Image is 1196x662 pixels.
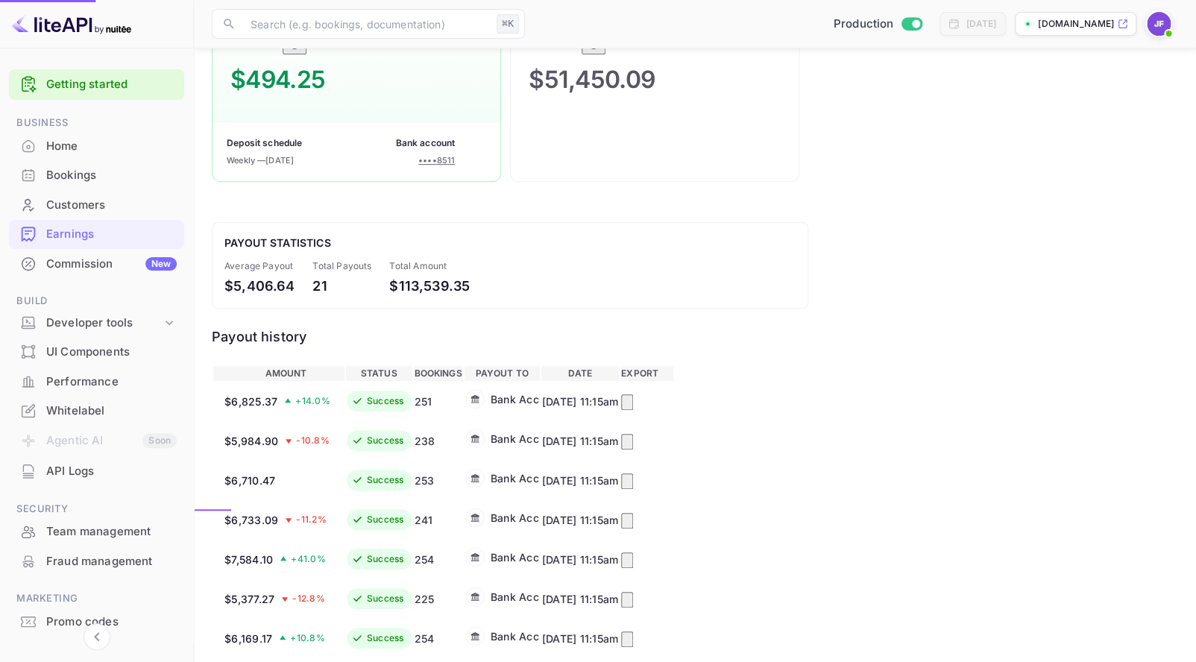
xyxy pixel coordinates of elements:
div: Whitelabel [46,403,177,420]
div: Total Amount [389,259,470,273]
th: Amount [213,366,344,381]
span: Security [9,501,184,517]
th: Bookings [414,366,463,381]
div: Bank Acc [491,391,539,407]
div: Success [367,473,404,487]
div: [DATE] 11:15am [542,552,619,567]
div: Bank Acc [491,549,539,565]
div: CommissionNew [9,250,184,279]
div: Average Payout [224,259,295,273]
div: ⌘K [497,14,519,34]
div: Payout Statistics [224,235,796,250]
a: UI Components [9,338,184,365]
span: Business [9,115,184,131]
div: $7,584.10 [224,552,273,567]
div: [DATE] 11:15am [542,433,619,449]
div: Success [367,513,404,526]
span: + 41.0 % [291,552,326,566]
div: [DATE] 11:15am [542,631,619,646]
div: Bookings [9,161,184,190]
a: Customers [9,191,184,218]
div: API Logs [9,457,184,486]
a: Promo codes [9,608,184,635]
div: 21 [312,276,371,296]
a: Team management [9,517,184,545]
input: Search (e.g. bookings, documentation) [242,9,491,39]
span: Marketing [9,590,184,607]
div: Payout history [212,327,808,347]
div: UI Components [9,338,184,367]
div: New [145,257,177,271]
div: Success [367,434,404,447]
div: Bank Acc [491,510,539,526]
div: Developer tools [9,310,184,336]
div: Performance [9,368,184,397]
div: Team management [46,523,177,540]
div: [DATE] 11:15am [542,591,619,607]
div: Fraud management [9,547,184,576]
div: Whitelabel [9,397,184,426]
div: Total Payouts [312,259,371,273]
div: Bookings [46,167,177,184]
a: Bookings [9,161,184,189]
img: Jenny Frimer [1147,12,1171,36]
div: Getting started [9,69,184,100]
div: Bank Acc [491,589,539,605]
div: Fraud management [46,553,177,570]
img: LiteAPI logo [12,12,131,36]
div: Bank account [395,136,455,150]
span: -12.8 % [292,592,325,605]
div: Success [367,552,404,566]
div: $5,984.90 [224,433,278,449]
span: Production [834,16,894,33]
div: Commission [46,256,177,273]
div: UI Components [46,344,177,361]
div: 241 [415,512,462,528]
div: Bank Acc [491,470,539,486]
div: Success [367,592,404,605]
div: Performance [46,373,177,391]
div: 254 [415,552,462,567]
div: $5,377.27 [224,591,274,607]
div: Earnings [9,220,184,249]
div: Team management [9,517,184,546]
div: $6,733.09 [224,512,278,528]
span: + 10.8 % [290,631,325,645]
div: 238 [415,433,462,449]
div: 251 [415,394,462,409]
div: [DATE] [966,17,996,31]
div: $5,406.64 [224,276,295,296]
div: $494.25 [230,62,325,98]
div: [DATE] 11:15am [542,473,619,488]
div: 225 [415,591,462,607]
th: Date [541,366,620,381]
span: -10.8 % [296,434,330,447]
span: -11.2 % [296,513,327,526]
div: •••• 8511 [418,154,455,167]
div: Deposit schedule [227,136,302,150]
div: $6,825.37 [224,394,277,409]
div: Bank Acc [491,431,539,447]
a: Fraud management [9,547,184,575]
span: + 14.0 % [295,394,330,408]
div: Success [367,631,404,645]
a: Getting started [46,76,177,93]
div: $51,450.09 [529,62,655,98]
div: Bank Acc [491,628,539,644]
div: Customers [9,191,184,220]
div: 253 [415,473,462,488]
p: [DOMAIN_NAME] [1038,17,1114,31]
th: Export [620,366,673,381]
div: [DATE] 11:15am [542,512,619,528]
div: $6,169.17 [224,631,272,646]
div: 254 [415,631,462,646]
th: Payout to [465,366,540,381]
div: Switch to Sandbox mode [828,16,928,33]
div: Developer tools [46,315,162,332]
div: Weekly — [DATE] [227,154,294,167]
a: Performance [9,368,184,395]
div: Promo codes [46,614,177,631]
span: Build [9,293,184,309]
div: [DATE] 11:15am [542,394,619,409]
a: API Logs [9,457,184,485]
